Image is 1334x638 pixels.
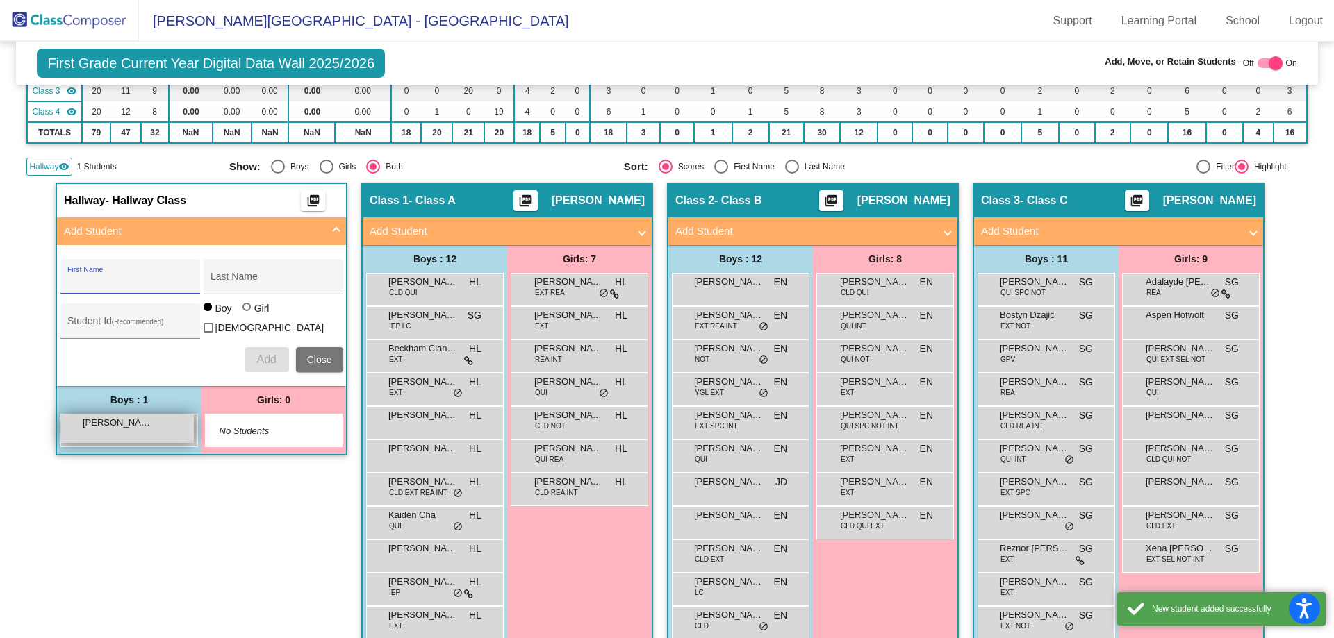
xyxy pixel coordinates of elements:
td: 0 [948,81,984,101]
td: NaN [169,122,212,143]
span: [PERSON_NAME] [534,475,604,489]
span: [PERSON_NAME] [840,342,909,355]
span: EN [920,308,933,323]
td: 16 [1274,122,1307,143]
td: 0 [948,122,984,143]
span: SG [1079,442,1093,456]
span: SG [1079,342,1093,356]
td: 0 [484,81,514,101]
span: CLD NOT [535,421,566,431]
span: On [1286,57,1297,69]
span: [PERSON_NAME] [388,442,458,455]
div: Boys : 12 [363,245,507,273]
span: [PERSON_NAME] [840,308,909,322]
td: 6 [1168,81,1206,101]
div: Boys [285,160,309,173]
span: QUI [535,387,547,398]
span: do_not_disturb_alt [599,288,609,299]
span: Aspen Hofwolt [1146,308,1215,322]
span: HL [615,308,627,323]
td: 0 [1059,81,1095,101]
span: HL [469,442,481,456]
div: Boys : 12 [668,245,813,273]
span: [PERSON_NAME] [552,194,645,208]
span: EN [920,442,933,456]
div: Last Name [799,160,845,173]
span: HL [469,275,481,289]
span: [PERSON_NAME] [388,275,458,289]
span: EXT SPC INT [695,421,738,431]
td: 0.00 [252,81,289,101]
td: 0 [566,101,590,122]
span: [PERSON_NAME] [694,308,764,322]
span: EXT [389,387,402,398]
span: Class 1 [370,194,409,208]
span: Bostyn Dzajic [1000,308,1069,322]
td: 0.00 [169,81,212,101]
td: 47 [110,122,140,143]
td: 0 [1130,101,1168,122]
td: 5 [769,81,804,101]
span: QUI SPC NOT [1000,287,1046,298]
td: NaN [288,122,335,143]
input: Last Name [211,276,336,287]
td: 9 [141,81,170,101]
td: 32 [141,122,170,143]
td: 0 [1130,81,1168,101]
button: Close [296,347,343,372]
td: TOTALS [27,122,81,143]
td: 0 [566,81,590,101]
td: 0.00 [213,101,252,122]
a: Learning Portal [1110,10,1208,32]
span: SG [1225,375,1239,389]
td: 0 [627,81,660,101]
span: QUI NOT [841,354,870,364]
td: 0 [984,122,1021,143]
span: [PERSON_NAME] [83,416,152,430]
div: Girls: 8 [813,245,957,273]
td: 5 [769,101,804,122]
td: 0 [1095,101,1131,122]
span: SG [1225,308,1239,323]
td: 11 [110,81,140,101]
button: Print Students Details [1125,190,1149,211]
mat-icon: visibility [58,161,69,172]
td: 21 [452,122,484,143]
mat-expansion-panel-header: Add Student [363,217,652,245]
span: HL [615,275,627,289]
span: SG [1225,442,1239,456]
span: EXT [389,354,402,364]
span: [PERSON_NAME] [534,308,604,322]
span: EN [920,408,933,423]
td: 20 [82,101,111,122]
span: EN [920,275,933,289]
span: [PERSON_NAME] [388,375,458,389]
span: EXT REA [535,287,565,298]
span: QUI REA [535,454,563,464]
td: 4 [1243,122,1273,143]
span: [PERSON_NAME][GEOGRAPHIC_DATA] - [GEOGRAPHIC_DATA] [139,10,569,32]
span: [PERSON_NAME] [694,408,764,422]
span: EXT [535,321,548,331]
span: CLD QUI NOT [1146,454,1191,464]
span: SG [468,308,481,323]
td: 0 [452,101,484,122]
span: First Grade Current Year Digital Data Wall 2025/2026 [37,49,385,78]
mat-panel-title: Add Student [64,224,322,240]
td: 0 [878,122,912,143]
span: SG [1079,275,1093,289]
span: Sort: [624,160,648,173]
td: 1 [1021,101,1059,122]
span: EXT [841,454,854,464]
span: HL [615,375,627,389]
td: 0 [878,81,912,101]
button: Add [245,347,289,372]
span: [PERSON_NAME] [694,342,764,355]
span: Class 3 [981,194,1020,208]
td: 0 [660,101,694,122]
div: Add Student [57,245,346,386]
td: 0.00 [213,81,252,101]
td: 0 [1059,101,1095,122]
span: NOT [695,354,709,364]
td: 0 [912,101,947,122]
